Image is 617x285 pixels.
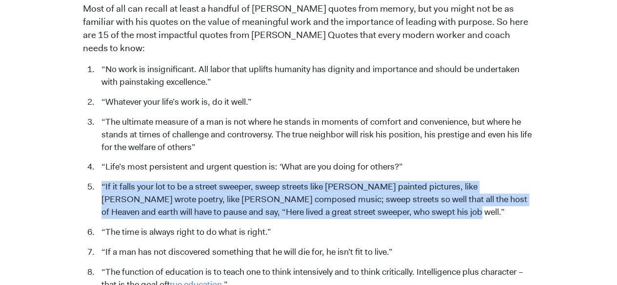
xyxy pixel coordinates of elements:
li: “Life’s most persistent and urgent question is: ‘What are you doing for others?” [97,161,534,173]
p: Most of all can recall at least a handful of [PERSON_NAME] quotes from memory, but you might not ... [83,2,534,55]
li: “Whatever your life’s work is, do it well.” [97,96,534,109]
li: “No work is insignificant. All labor that uplifts humanity has dignity and importance and should ... [97,63,534,89]
li: “If a man has not discovered something that he will die for, he isn’t fit to live.” [97,246,534,259]
li: “The ultimate measure of a man is not where he stands in moments of comfort and convenience, but ... [97,116,534,154]
li: “The time is always right to do what is right.” [97,226,534,239]
li: “If it falls your lot to be a street sweeper, sweep streets like [PERSON_NAME] painted pictures, ... [97,181,534,219]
